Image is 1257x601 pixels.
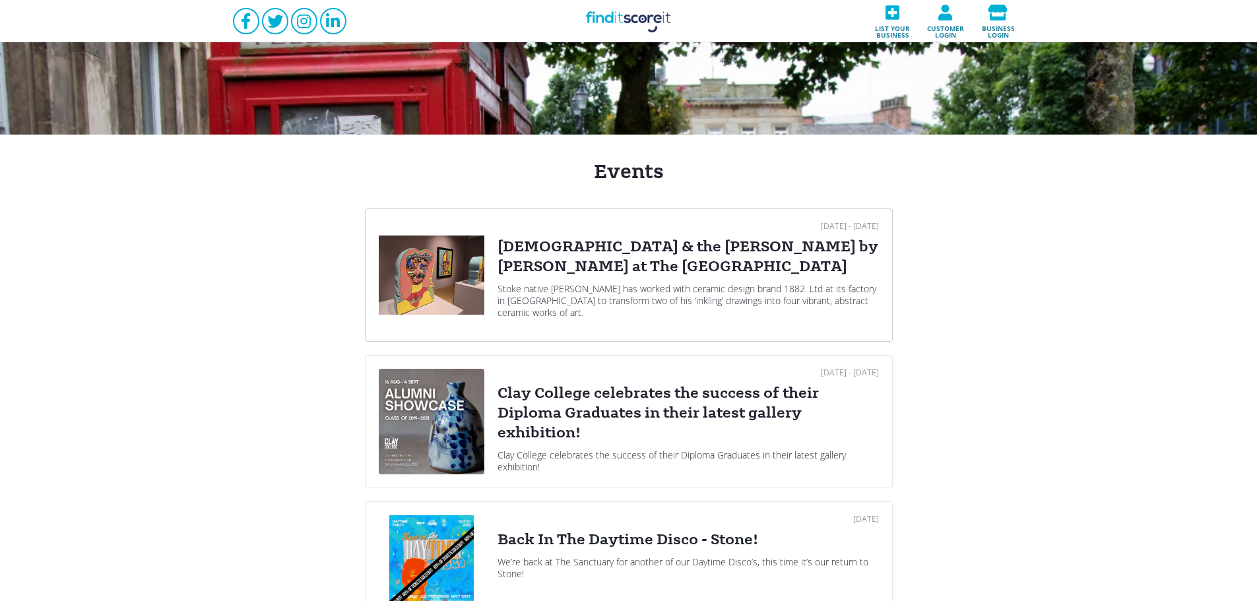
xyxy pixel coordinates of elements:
[365,208,893,342] a: [DATE] - [DATE][DEMOGRAPHIC_DATA] & the [PERSON_NAME] by [PERSON_NAME] at The [GEOGRAPHIC_DATA]St...
[498,530,879,550] div: Back In The Daytime Disco - Stone!
[498,449,879,473] div: Clay College celebrates the success of their Diploma Graduates in their latest gallery exhibition!
[919,1,972,42] a: Customer login
[233,161,1025,182] h1: Events
[498,369,879,377] div: [DATE] - [DATE]
[866,1,919,42] a: List your business
[498,222,879,230] div: [DATE] - [DATE]
[498,383,879,443] div: Clay College celebrates the success of their Diploma Graduates in their latest gallery exhibition!
[870,20,915,38] span: List your business
[498,283,879,319] div: Stoke native [PERSON_NAME] has worked with ceramic design brand 1882. Ltd at its factory in [GEOG...
[498,515,879,523] div: [DATE]
[976,20,1021,38] span: Business login
[498,556,879,580] div: We’re back at The Sanctuary for another of our Daytime Disco’s, this time it’s our return to Stone!
[972,1,1025,42] a: Business login
[923,20,968,38] span: Customer login
[365,355,893,488] a: [DATE] - [DATE]Clay College celebrates the success of their Diploma Graduates in their latest gal...
[498,237,879,276] div: [DEMOGRAPHIC_DATA] & the [PERSON_NAME] by [PERSON_NAME] at The [GEOGRAPHIC_DATA]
